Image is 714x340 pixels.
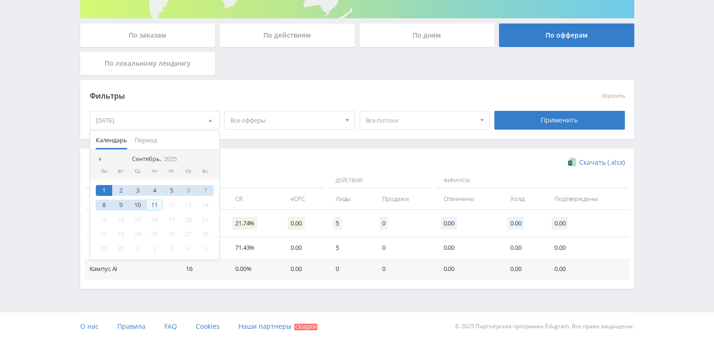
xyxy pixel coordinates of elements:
span: Действия: [329,173,432,189]
div: 27 [180,229,197,240]
div: Сб [180,169,197,174]
div: 6 [180,185,197,196]
td: 0.00 [545,258,629,279]
div: 19 [163,214,180,225]
div: Вт [112,169,129,174]
span: 21.74% [232,217,257,230]
td: Лиды [326,188,373,209]
td: eCPC [281,188,326,209]
td: Подтверждены [545,188,629,209]
div: Чт [146,169,163,174]
td: 0.00 [281,258,326,279]
div: Сентябрь, [128,155,181,163]
td: 0 [326,258,373,279]
div: Вс [197,169,214,174]
div: 5 [197,243,214,254]
div: 18 [146,214,163,225]
div: [DATE] [90,111,220,129]
div: 1 [96,185,113,196]
span: Период [135,131,157,149]
td: 0.00 [281,237,326,258]
td: 0.00% [226,258,281,279]
div: 3 [163,243,180,254]
div: Пн [96,169,113,174]
div: 4 [180,243,197,254]
span: О нас [80,322,99,331]
div: 1 [129,243,146,254]
td: Итого: [85,210,177,237]
button: сбросить [602,93,625,99]
td: 16 [177,258,226,279]
span: Скидки [294,324,317,330]
div: 15 [96,214,113,225]
td: 0.00 [501,258,545,279]
div: 5 [163,185,180,196]
td: 0 [373,258,434,279]
span: Данные: [85,173,324,189]
div: Ср [129,169,146,174]
td: 0.00 [545,237,629,258]
div: Фильтры [90,89,490,103]
div: 17 [129,214,146,225]
span: FAQ [164,322,177,331]
div: 7 [197,185,214,196]
div: По дням [360,23,495,47]
span: Финансы: [437,173,627,189]
td: Кампус AI [85,258,177,279]
div: 21 [197,214,214,225]
span: 0.00 [552,217,568,230]
span: Правила [117,322,146,331]
div: 14 [197,200,214,210]
div: 13 [180,200,197,210]
td: Отменены [434,188,501,209]
div: По офферам [499,23,634,47]
div: По локальному лендингу [80,52,215,75]
span: Все потоки [366,111,476,129]
td: Study AI (RevShare) [85,237,177,258]
span: 0.00 [507,217,524,230]
div: По заказам [80,23,215,47]
div: 26 [163,229,180,240]
td: 0.00 [434,258,501,279]
button: Период [131,131,161,149]
i: 2025 [164,155,177,162]
a: Скачать (.xlsx) [568,158,624,167]
button: Календарь [92,131,131,149]
span: Скачать (.xlsx) [579,159,625,166]
span: Все офферы [230,111,340,129]
div: Пт [163,169,180,174]
td: 0 [373,237,434,258]
img: xlsx [568,157,576,167]
div: 10 [129,200,146,210]
td: Продажи [373,188,434,209]
div: 11 [146,200,163,210]
div: 8 [96,200,113,210]
td: 5 [326,237,373,258]
div: 25 [146,229,163,240]
span: Наши партнеры [238,322,292,331]
div: 20 [180,214,197,225]
td: Дата [85,188,177,209]
div: 2 [112,185,129,196]
div: 28 [197,229,214,240]
span: Cookies [196,322,220,331]
span: 0 [379,217,388,230]
div: 29 [96,243,113,254]
td: 0.00 [501,237,545,258]
div: 3 [129,185,146,196]
div: 23 [112,229,129,240]
div: 22 [96,229,113,240]
td: Холд [501,188,545,209]
td: 71.43% [226,237,281,258]
div: 16 [112,214,129,225]
div: Применить [494,111,625,130]
td: CR [226,188,281,209]
div: 30 [112,243,129,254]
div: 24 [129,229,146,240]
span: 0.00 [441,217,457,230]
div: По действиям [220,23,355,47]
div: 9 [112,200,129,210]
span: 0.00 [288,217,304,230]
div: 2 [146,243,163,254]
div: 12 [163,200,180,210]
